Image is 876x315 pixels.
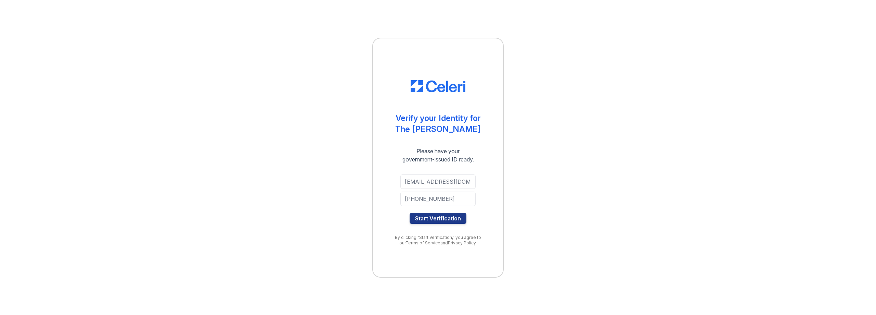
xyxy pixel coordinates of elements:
button: Start Verification [410,213,466,224]
img: CE_Logo_Blue-a8612792a0a2168367f1c8372b55b34899dd931a85d93a1a3d3e32e68fde9ad4.png [411,80,465,93]
input: Phone [400,192,476,206]
div: By clicking "Start Verification," you agree to our and [387,235,489,246]
input: Email [400,174,476,189]
div: Please have your government-issued ID ready. [390,147,486,163]
a: Terms of Service [405,240,440,245]
div: Verify your Identity for The [PERSON_NAME] [395,113,481,135]
a: Privacy Policy. [448,240,477,245]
